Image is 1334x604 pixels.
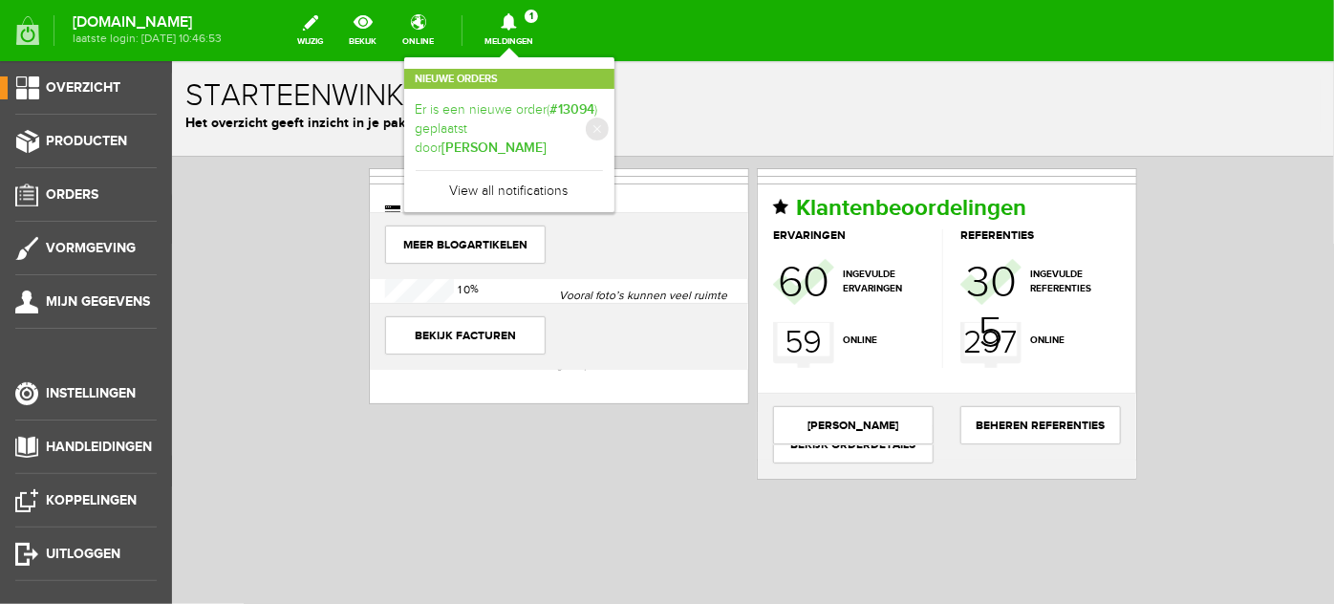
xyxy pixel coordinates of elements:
div: 2 [791,262,810,302]
a: Meldingen1 Nieuwe ordersEr is een nieuwe order(#13094) geplaatst door[PERSON_NAME]View all notifi... [473,10,545,52]
span: Overzicht [46,79,120,96]
span: Producten [46,133,127,149]
strong: [DOMAIN_NAME] [73,17,222,28]
span: Koppelingen [46,492,137,508]
span: Handleidingen [46,439,152,455]
div: 6 [607,199,633,245]
div: 0 [291,220,298,237]
span: Orders [46,186,98,203]
a: Er is een nieuwe order(#13094) geplaatst door[PERSON_NAME] [416,100,603,159]
div: 7 [829,262,846,302]
span: Uitloggen [46,546,120,562]
span: ingevulde ervaringen [671,206,759,235]
span: 1 [525,10,538,23]
div: 1 [287,220,290,237]
h2: Nieuwe orders [404,69,614,89]
h2: Klantenbeoordelingen [601,135,949,160]
a: bekijk [337,10,388,52]
p: Vooral foto’s kunnen veel ruimte innemen. Probeer deze niet groter te maken dan noodzakelijk (een... [385,226,561,312]
div: 9 [632,262,651,302]
h1: Starteenwinkel overzicht [13,18,1149,52]
a: bekijk facturen [213,255,374,293]
h3: referenties [788,168,947,181]
div: 9 [809,262,828,302]
a: Meer blogartikelen [213,164,374,203]
a: online [391,10,445,52]
div: 3 [795,199,819,245]
span: laatste login: [DATE] 10:46:53 [73,33,222,44]
div: 0 [631,199,657,245]
b: [PERSON_NAME] [442,140,548,156]
a: [PERSON_NAME] [601,345,762,383]
a: View all notifications [416,170,603,202]
span: Vormgeving [46,240,136,256]
div: 5 [807,249,832,295]
span: online [671,272,759,287]
h3: ervaringen [601,168,770,181]
span: ingevulde referenties [858,206,946,235]
span: Mijn gegevens [46,293,150,310]
div: 0 [818,199,845,245]
span: Instellingen [46,385,136,401]
div: 5 [613,262,633,302]
h2: Webruimte [213,142,561,167]
span: online [858,272,946,287]
span: % [285,221,307,234]
p: Het overzicht geeft inzicht in je pakket, orders en dataverkeer. [13,52,1149,72]
b: #13094 [550,101,595,118]
a: wijzig [286,10,334,52]
a: Beheren Referenties [788,345,949,383]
